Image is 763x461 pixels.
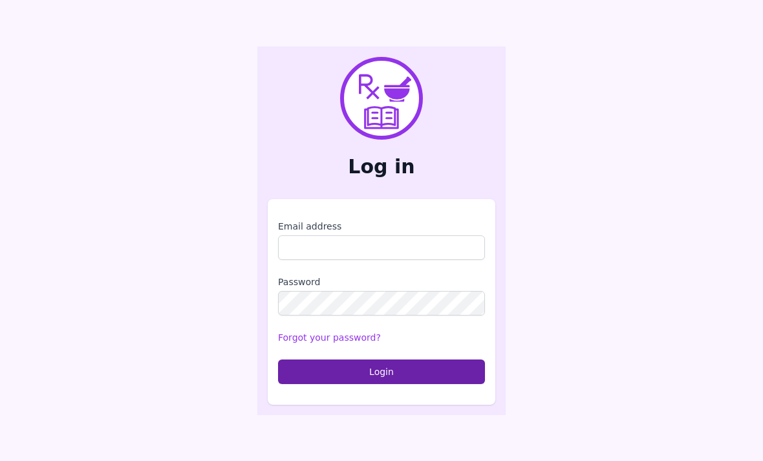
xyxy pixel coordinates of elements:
h2: Log in [268,155,495,178]
label: Email address [278,220,485,233]
label: Password [278,275,485,288]
button: Login [278,359,485,384]
a: Forgot your password? [278,332,381,343]
img: PharmXellence Logo [340,57,423,140]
